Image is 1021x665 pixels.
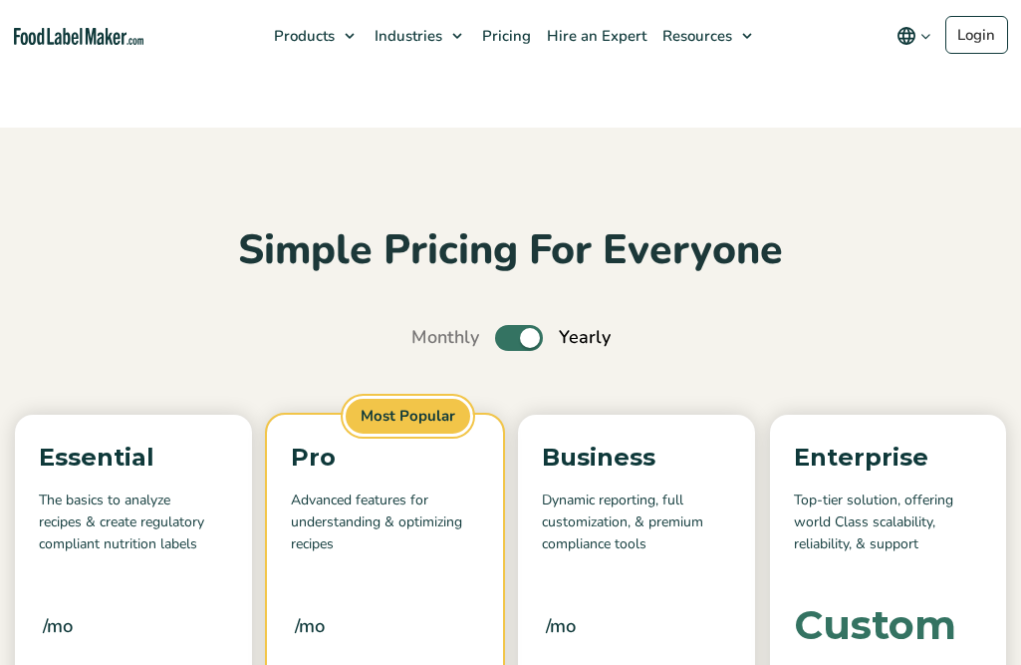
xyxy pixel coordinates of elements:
span: Products [268,26,337,46]
label: Toggle [495,325,543,351]
p: Top-tier solution, offering world Class scalability, reliability, & support [794,490,983,556]
p: Advanced features for understanding & optimizing recipes [291,490,480,556]
a: Food Label Maker homepage [14,28,143,45]
span: Industries [369,26,444,46]
p: Dynamic reporting, full customization, & premium compliance tools [542,490,731,556]
span: Hire an Expert [541,26,648,46]
span: Monthly [411,324,479,351]
span: /mo [546,612,576,640]
p: Essential [39,439,228,477]
p: Enterprise [794,439,983,477]
p: Business [542,439,731,477]
div: Custom [794,605,956,645]
a: Login [945,16,1008,54]
button: Change language [883,16,945,56]
span: Most Popular [343,396,473,437]
span: Yearly [559,324,611,351]
p: The basics to analyze recipes & create regulatory compliant nutrition labels [39,490,228,556]
span: /mo [43,612,73,640]
h2: Simple Pricing For Everyone [15,223,1006,276]
span: Resources [656,26,734,46]
p: Pro [291,439,480,477]
span: Pricing [476,26,533,46]
span: /mo [295,612,325,640]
